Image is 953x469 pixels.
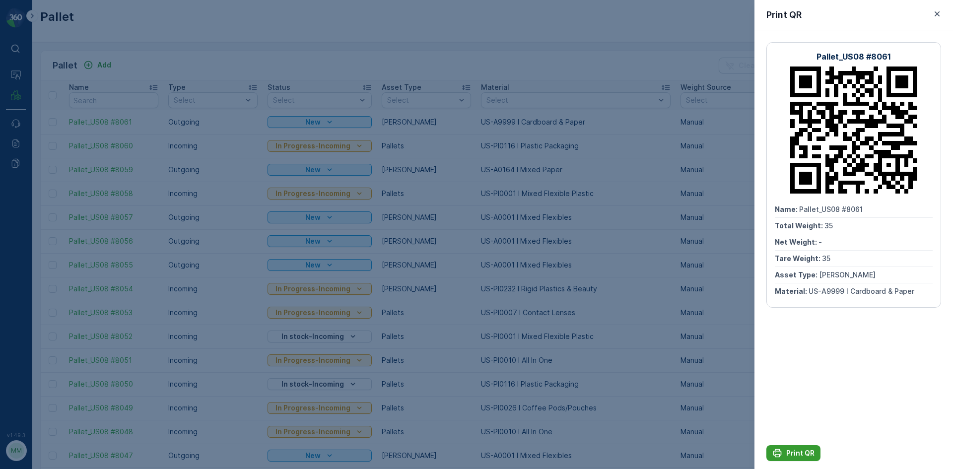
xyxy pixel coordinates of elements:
span: Total Weight : [775,221,824,230]
span: Pallet_US08 #8059 [33,163,97,171]
span: Name : [8,163,33,171]
span: US-A0164 I Mixed Paper [42,245,126,253]
span: Tare Weight : [775,254,822,263]
span: - [52,196,56,204]
p: Pallet_US08 #8059 [438,8,514,20]
span: Total Weight : [8,179,58,188]
span: [PERSON_NAME] [53,228,109,237]
span: - [818,238,822,246]
p: Pallet_US08 #8061 [817,51,891,63]
span: Net Weight : [775,238,818,246]
button: Print QR [766,445,820,461]
span: 70 [58,179,67,188]
span: Tare Weight : [8,212,56,220]
span: Material : [8,245,42,253]
span: Asset Type : [8,228,53,237]
span: Pallet_US08 #8061 [799,205,863,213]
span: 35 [824,221,833,230]
span: Asset Type : [775,270,819,279]
span: 35 [822,254,830,263]
span: 70 [56,212,65,220]
span: Net Weight : [8,196,52,204]
span: Material : [775,287,809,295]
p: Print QR [766,8,802,22]
span: Name : [775,205,799,213]
span: [PERSON_NAME] [819,270,876,279]
p: Print QR [786,448,815,458]
span: US-A9999 I Cardboard & Paper [809,287,914,295]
